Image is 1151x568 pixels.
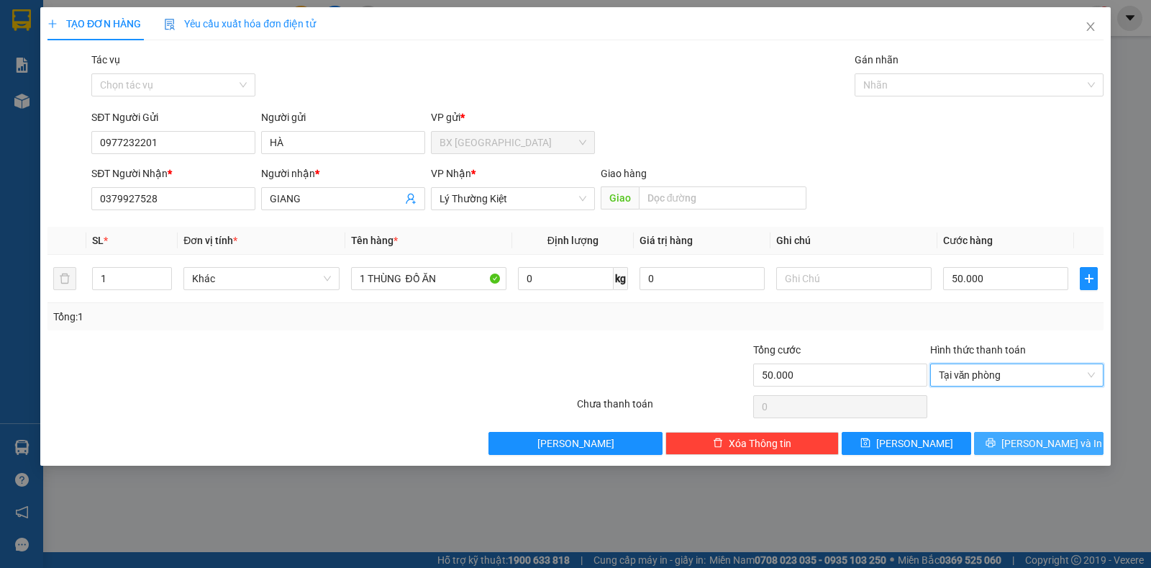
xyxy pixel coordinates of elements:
span: plus [1081,273,1097,284]
label: Gán nhãn [855,54,898,66]
div: Người gửi [261,109,425,125]
button: deleteXóa Thông tin [665,432,839,455]
input: Dọc đường [639,186,807,209]
button: printer[PERSON_NAME] và In [974,432,1104,455]
button: Close [1070,7,1111,48]
span: Tại văn phòng [939,364,1095,386]
span: plus [47,19,58,29]
button: plus [1080,267,1098,290]
span: [PERSON_NAME] [537,436,614,451]
div: Người nhận [261,166,425,181]
span: Yêu cầu xuất hóa đơn điện tử [164,18,316,30]
input: 0 [640,267,765,290]
img: icon [164,19,176,30]
span: printer [986,438,996,449]
span: SL [92,235,104,246]
button: save[PERSON_NAME] [842,432,971,455]
button: [PERSON_NAME] [488,432,662,455]
span: [PERSON_NAME] và In [1001,436,1102,451]
span: Giá trị hàng [640,235,693,246]
div: VP gửi [431,109,595,125]
span: TẠO ĐƠN HÀNG [47,18,141,30]
div: Chưa thanh toán [575,396,752,421]
span: Lý Thường Kiệt [440,188,586,209]
span: Cước hàng [943,235,993,246]
span: Tên hàng [351,235,398,246]
span: [PERSON_NAME] [876,436,953,451]
span: Định lượng [547,235,599,246]
span: Giao [601,186,639,209]
input: Ghi Chú [776,267,932,290]
div: SĐT Người Gửi [91,109,255,125]
span: Đơn vị tính [183,235,237,246]
th: Ghi chú [770,227,937,255]
label: Hình thức thanh toán [930,344,1026,356]
span: user-add [405,193,417,204]
button: delete [53,267,76,290]
span: close [1085,21,1096,32]
span: save [860,438,870,449]
span: Giao hàng [601,168,647,179]
span: VP Nhận [431,168,471,179]
span: Tổng cước [753,344,801,356]
span: Xóa Thông tin [729,436,791,451]
div: Tổng: 1 [53,309,445,325]
label: Tác vụ [91,54,120,66]
span: delete [713,438,723,449]
span: kg [614,267,628,290]
span: Khác [192,268,330,289]
div: SĐT Người Nhận [91,166,255,181]
input: VD: Bàn, Ghế [351,267,506,290]
span: BX Tân Châu [440,132,586,153]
